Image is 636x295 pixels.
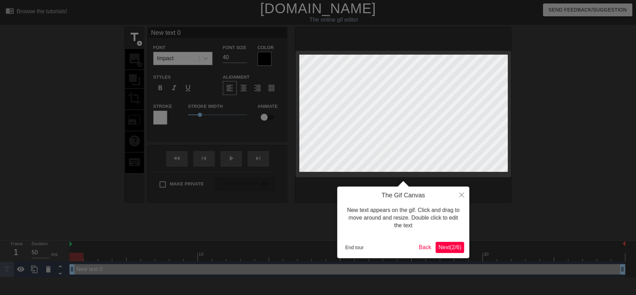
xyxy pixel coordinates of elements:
button: Next [435,242,464,253]
div: New text appears on the gif. Click and drag to move around and resize. Double click to edit the text [342,199,464,237]
button: Close [454,186,469,202]
span: Next ( 2 / 6 ) [438,244,461,250]
h4: The Gif Canvas [342,192,464,199]
button: Back [416,242,434,253]
button: End tour [342,242,366,253]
